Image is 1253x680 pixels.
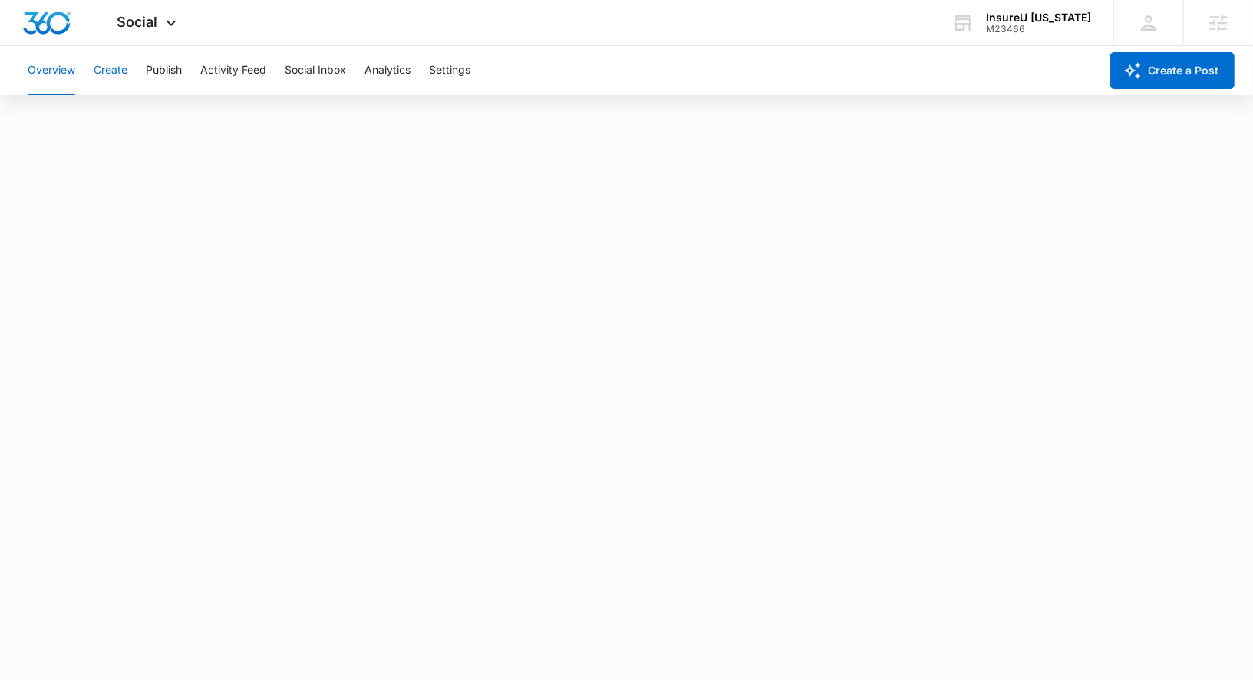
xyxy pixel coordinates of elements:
[986,12,1091,24] div: account name
[285,46,346,95] button: Social Inbox
[200,46,266,95] button: Activity Feed
[28,46,75,95] button: Overview
[364,46,411,95] button: Analytics
[146,46,182,95] button: Publish
[94,46,127,95] button: Create
[986,24,1091,35] div: account id
[117,14,158,30] span: Social
[429,46,470,95] button: Settings
[1110,52,1235,89] button: Create a Post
